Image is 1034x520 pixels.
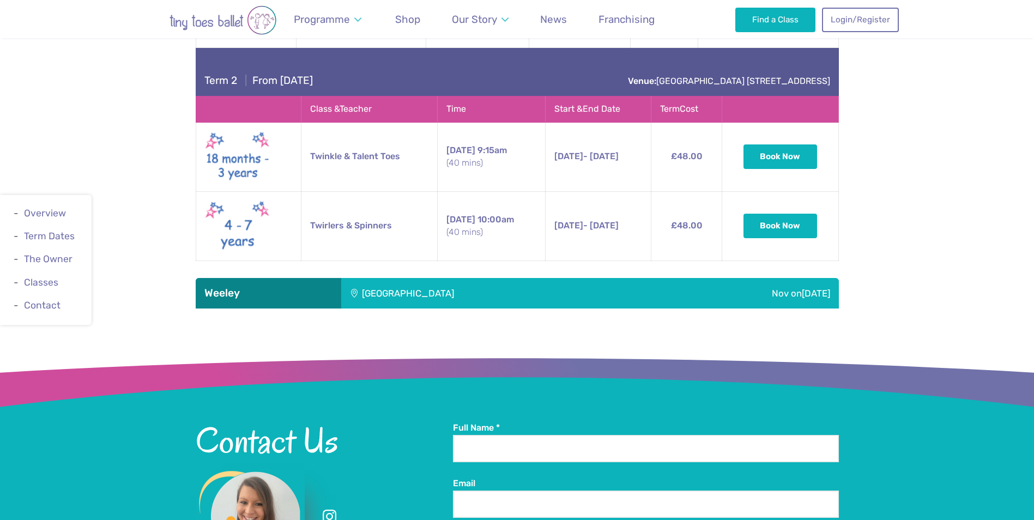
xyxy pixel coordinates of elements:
[24,231,75,242] a: Term Dates
[446,226,536,238] small: (40 mins)
[24,300,61,311] a: Contact
[205,198,270,254] img: Twirlers & Spinners New (May 2025)
[554,220,619,231] span: - [DATE]
[204,287,332,300] h3: Weeley
[743,214,818,238] button: Book Now
[136,5,310,35] img: tiny toes ballet
[390,7,426,32] a: Shop
[301,122,437,191] td: Twinkle & Talent Toes
[545,96,651,122] th: Start & End Date
[240,74,252,87] span: |
[453,422,839,434] label: Full Name *
[446,145,475,155] span: [DATE]
[453,477,839,489] label: Email
[802,288,830,299] span: [DATE]
[24,277,58,288] a: Classes
[735,8,815,32] a: Find a Class
[446,157,536,169] small: (40 mins)
[289,7,367,32] a: Programme
[743,144,818,168] button: Book Now
[452,13,497,26] span: Our Story
[554,220,583,231] span: [DATE]
[204,74,313,87] h4: From [DATE]
[437,122,545,191] td: 9:15am
[535,7,572,32] a: News
[301,191,437,261] td: Twirlers & Spinners
[594,7,660,32] a: Franchising
[395,13,420,26] span: Shop
[651,96,722,122] th: Term Cost
[24,208,66,219] a: Overview
[341,278,648,309] div: [GEOGRAPHIC_DATA]
[196,422,453,459] h2: Contact Us
[628,76,656,86] strong: Venue:
[628,76,830,86] a: Venue:[GEOGRAPHIC_DATA] [STREET_ADDRESS]
[204,74,237,87] span: Term 2
[446,7,513,32] a: Our Story
[648,278,839,309] div: Nov on
[554,151,619,161] span: - [DATE]
[651,191,722,261] td: £48.00
[301,96,437,122] th: Class & Teacher
[598,13,655,26] span: Franchising
[446,214,475,225] span: [DATE]
[540,13,567,26] span: News
[651,122,722,191] td: £48.00
[294,13,350,26] span: Programme
[24,254,72,265] a: The Owner
[822,8,898,32] a: Login/Register
[554,151,583,161] span: [DATE]
[437,96,545,122] th: Time
[437,191,545,261] td: 10:00am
